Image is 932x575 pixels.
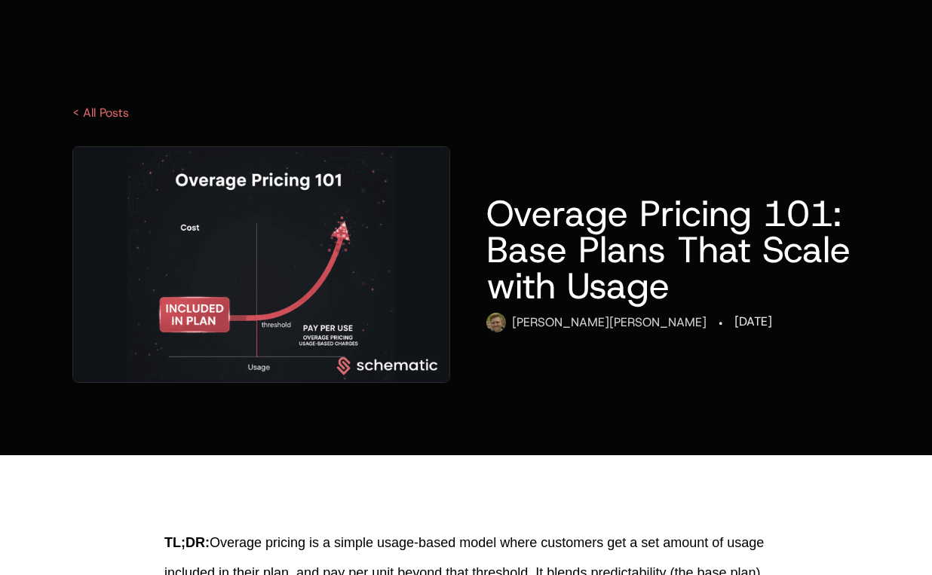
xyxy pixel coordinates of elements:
div: · [719,313,722,334]
img: Ryan Echternacht [486,313,506,332]
div: [DATE] [734,313,772,331]
img: Frame 427320891 [73,147,449,382]
div: [PERSON_NAME] [PERSON_NAME] [512,313,707,332]
a: < All Posts [72,105,129,121]
span: TL;DR: [164,535,210,550]
h1: Overage Pricing 101: Base Plans That Scale with Usage [486,195,860,304]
